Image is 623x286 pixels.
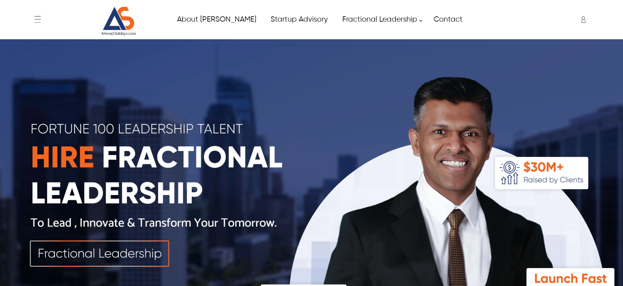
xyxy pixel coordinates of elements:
[335,12,426,27] a: Fractional Leadership
[426,12,470,27] a: Contact
[169,12,263,27] a: About Ahmad
[94,7,143,36] img: Website Logo for Ahmad Siddiqui
[577,13,587,26] div: Enter to Open SignUp and Register OverLay
[263,12,335,27] a: Startup Advisory
[82,7,155,36] a: Website Logo for Ahmad Siddiqui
